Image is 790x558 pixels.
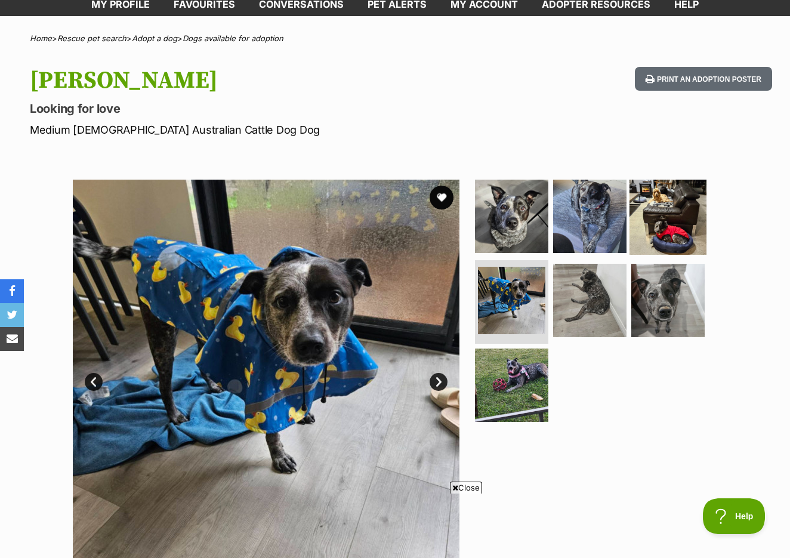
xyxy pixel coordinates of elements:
img: Photo of Millie [553,180,627,253]
h1: [PERSON_NAME] [30,67,482,94]
img: Photo of Millie [475,180,548,253]
p: Looking for love [30,100,482,117]
a: Prev [85,373,103,391]
img: Photo of Millie [631,264,705,337]
img: Photo of Millie [478,267,545,334]
button: Print an adoption poster [635,67,772,91]
span: Close [450,482,482,494]
iframe: Help Scout Beacon - Open [703,498,766,534]
a: Rescue pet search [57,33,126,43]
a: Dogs available for adoption [183,33,283,43]
iframe: Advertisement [178,498,612,552]
a: Adopt a dog [132,33,177,43]
img: Photo of Millie [629,177,706,254]
p: Medium [DEMOGRAPHIC_DATA] Australian Cattle Dog Dog [30,122,482,138]
a: Next [430,373,448,391]
img: Photo of Millie [475,349,548,422]
img: Photo of Millie [553,264,627,337]
button: favourite [430,186,453,209]
a: Home [30,33,52,43]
